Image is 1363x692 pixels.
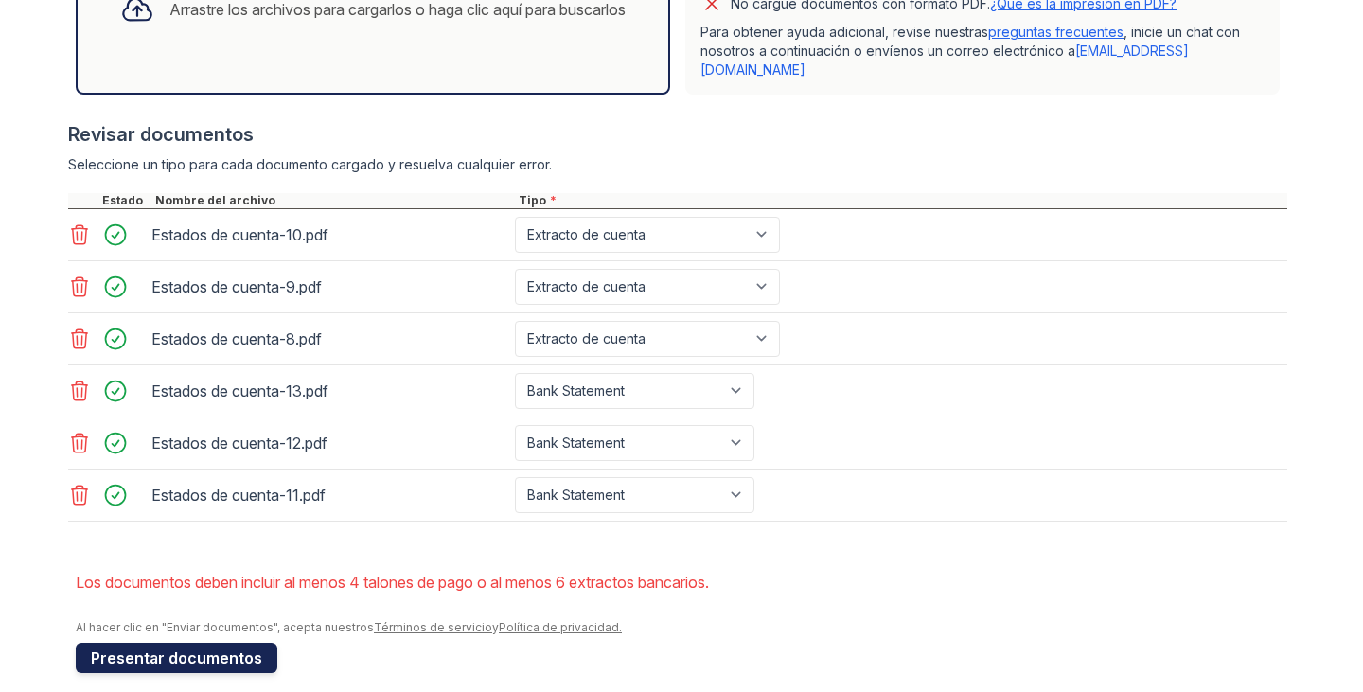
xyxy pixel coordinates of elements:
font: Estados de cuenta-13.pdf [151,381,328,400]
font: Los documentos deben incluir al menos 4 talones de pago o al menos 6 extractos bancarios. [76,573,709,592]
font: Estados de cuenta-11.pdf [151,486,326,505]
font: Seleccione un tipo para cada documento cargado y resuelva cualquier error. [68,156,552,172]
font: Nombre del archivo [155,193,275,207]
font: Tipo [519,193,546,207]
a: Política de privacidad. [499,620,622,634]
font: Estados de cuenta-10.pdf [151,225,328,244]
font: , inicie un chat con nosotros a continuación o envíenos un correo electrónico a [700,24,1240,59]
font: Presentar documentos [91,648,262,667]
a: preguntas frecuentes [988,24,1124,40]
font: y [492,620,499,634]
font: Estado [102,193,143,207]
button: Presentar documentos [76,643,277,673]
a: Términos de servicio [374,620,492,634]
font: Estados de cuenta-9.pdf [151,277,322,296]
font: Estados de cuenta-8.pdf [151,329,322,348]
font: Para obtener ayuda adicional, revise nuestras [700,24,988,40]
font: Al hacer clic en "Enviar documentos", acepta nuestros [76,620,374,634]
font: Estados de cuenta-12.pdf [151,434,327,452]
a: [EMAIL_ADDRESS][DOMAIN_NAME] [700,43,1189,78]
font: Revisar documentos [68,123,254,146]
